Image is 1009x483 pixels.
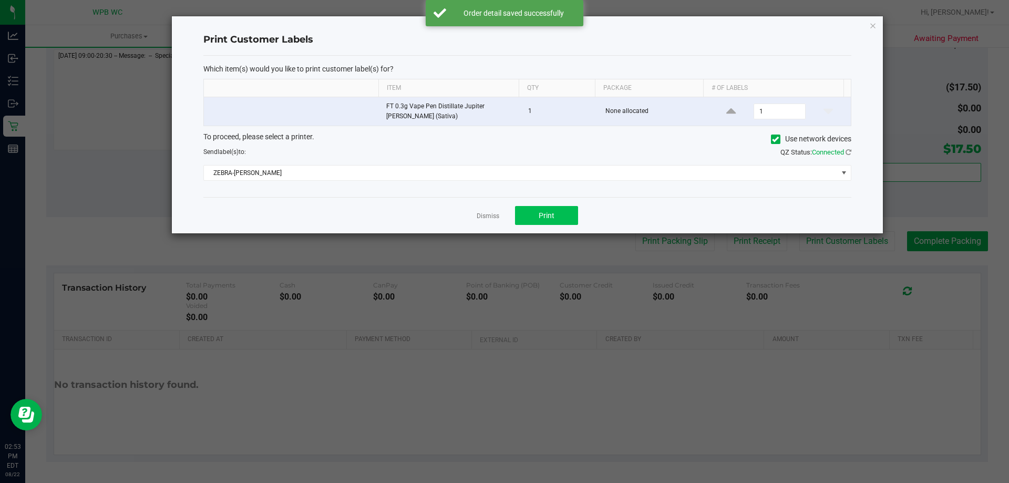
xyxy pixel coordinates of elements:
span: QZ Status: [780,148,851,156]
button: Print [515,206,578,225]
iframe: Resource center [11,399,42,430]
span: Send to: [203,148,246,156]
h4: Print Customer Labels [203,33,851,47]
span: Connected [812,148,844,156]
th: Qty [519,79,595,97]
td: None allocated [599,97,709,126]
span: Print [539,211,554,220]
td: 1 [522,97,599,126]
td: FT 0.3g Vape Pen Distillate Jupiter [PERSON_NAME] (Sativa) [380,97,522,126]
div: To proceed, please select a printer. [195,131,859,147]
div: Order detail saved successfully [452,8,575,18]
label: Use network devices [771,133,851,145]
span: label(s) [218,148,239,156]
th: Item [378,79,519,97]
th: Package [595,79,703,97]
span: ZEBRA-[PERSON_NAME] [204,166,838,180]
p: Which item(s) would you like to print customer label(s) for? [203,64,851,74]
th: # of labels [703,79,843,97]
a: Dismiss [477,212,499,221]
